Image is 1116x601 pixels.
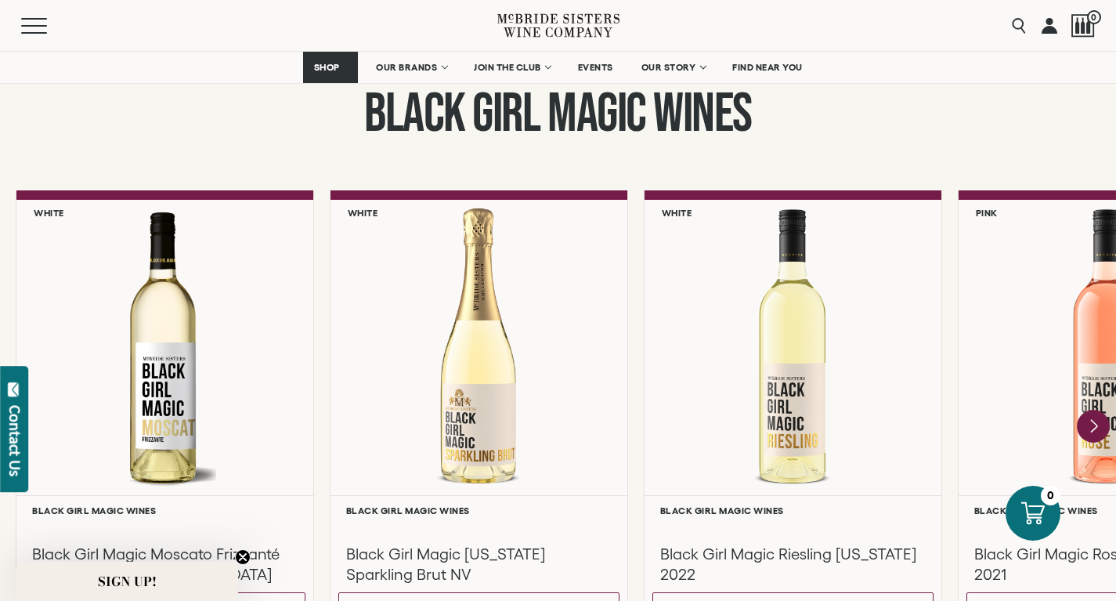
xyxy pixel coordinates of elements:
[660,505,926,516] h6: Black Girl Magic Wines
[346,505,612,516] h6: Black Girl Magic Wines
[303,52,358,83] a: SHOP
[1077,410,1110,443] button: Next
[653,81,752,147] span: Wines
[662,208,692,218] h6: White
[16,562,238,601] div: SIGN UP!Close teaser
[98,572,157,591] span: SIGN UP!
[313,62,340,73] span: SHOP
[568,52,623,83] a: EVENTS
[34,208,64,218] h6: White
[21,18,78,34] button: Mobile Menu Trigger
[346,544,612,585] h3: Black Girl Magic [US_STATE] Sparkling Brut NV
[472,81,540,147] span: Girl
[464,52,560,83] a: JOIN THE CLUB
[631,52,715,83] a: OUR STORY
[235,549,251,565] button: Close teaser
[474,62,541,73] span: JOIN THE CLUB
[1041,486,1060,505] div: 0
[32,505,298,516] h6: Black Girl Magic Wines
[1087,10,1101,24] span: 0
[660,544,926,585] h3: Black Girl Magic Riesling [US_STATE] 2022
[348,208,378,218] h6: White
[641,62,696,73] span: OUR STORY
[547,81,646,147] span: Magic
[976,208,998,218] h6: Pink
[578,62,613,73] span: EVENTS
[366,52,456,83] a: OUR BRANDS
[722,52,813,83] a: FIND NEAR YOU
[32,544,298,585] h3: Black Girl Magic Moscato Frizzanté [US_STATE] [GEOGRAPHIC_DATA]
[376,62,437,73] span: OUR BRANDS
[364,81,465,147] span: Black
[7,405,23,476] div: Contact Us
[732,62,803,73] span: FIND NEAR YOU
